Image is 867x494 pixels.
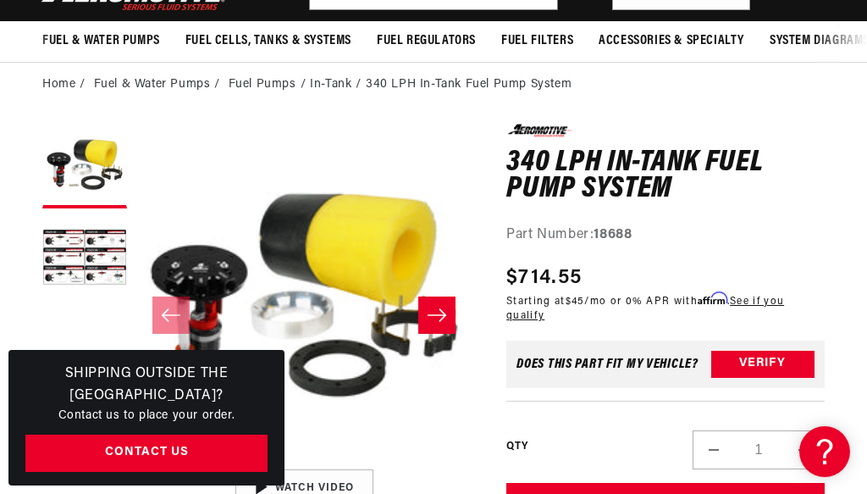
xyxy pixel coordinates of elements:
[418,297,456,334] button: Slide right
[501,32,573,50] span: Fuel Filters
[366,75,572,94] li: 340 LPH In-Tank Fuel Pump System
[152,297,190,334] button: Slide left
[364,21,489,61] summary: Fuel Regulators
[25,435,268,473] a: Contact Us
[42,75,75,94] a: Home
[599,32,744,50] span: Accessories & Specialty
[711,351,815,378] button: Verify
[25,364,268,407] h3: Shipping Outside the [GEOGRAPHIC_DATA]?
[566,297,585,307] span: $45
[42,217,127,302] button: Load image 2 in gallery view
[42,124,127,208] button: Load image 1 in gallery view
[42,32,160,50] span: Fuel & Water Pumps
[310,75,366,94] li: In-Tank
[489,21,586,61] summary: Fuel Filters
[506,263,582,293] span: $714.55
[586,21,757,61] summary: Accessories & Specialty
[506,440,527,454] label: QTY
[506,150,825,203] h1: 340 LPH In-Tank Fuel Pump System
[506,297,784,321] a: See if you qualify - Learn more about Affirm Financing (opens in modal)
[229,75,296,94] a: Fuel Pumps
[377,32,476,50] span: Fuel Regulators
[185,32,351,50] span: Fuel Cells, Tanks & Systems
[594,228,632,241] strong: 18688
[30,21,173,61] summary: Fuel & Water Pumps
[25,407,268,425] p: Contact us to place your order.
[506,293,825,324] p: Starting at /mo or 0% APR with .
[516,358,699,371] div: Does This part fit My vehicle?
[698,292,727,305] span: Affirm
[506,225,825,247] div: Part Number:
[94,75,211,94] a: Fuel & Water Pumps
[42,75,825,94] nav: breadcrumbs
[173,21,364,61] summary: Fuel Cells, Tanks & Systems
